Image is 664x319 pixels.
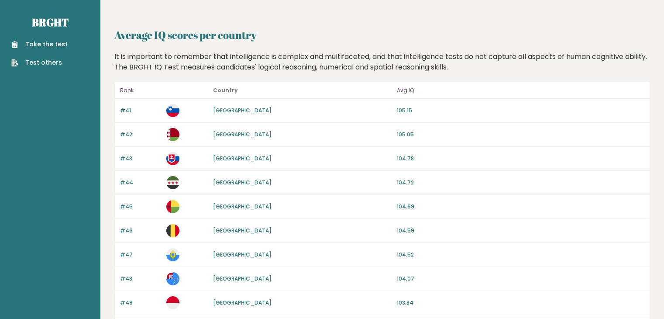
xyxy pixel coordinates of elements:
[120,275,161,283] p: #48
[397,179,644,187] p: 104.72
[397,275,644,283] p: 104.07
[166,104,179,117] img: si.svg
[166,200,179,213] img: gw.svg
[213,179,272,186] a: [GEOGRAPHIC_DATA]
[397,155,644,163] p: 104.78
[114,27,650,43] h2: Average IQ scores per country
[397,203,644,211] p: 104.69
[120,107,161,114] p: #41
[166,272,179,285] img: tv.svg
[397,131,644,139] p: 105.05
[120,251,161,259] p: #47
[213,251,272,258] a: [GEOGRAPHIC_DATA]
[397,107,644,114] p: 105.15
[120,299,161,307] p: #49
[120,85,161,96] p: Rank
[120,203,161,211] p: #45
[111,52,654,73] div: It is important to remember that intelligence is complex and multifaceted, and that intelligence ...
[213,299,272,306] a: [GEOGRAPHIC_DATA]
[397,299,644,307] p: 103.84
[213,87,238,94] b: Country
[120,179,161,187] p: #44
[397,85,644,96] p: Avg IQ
[11,58,68,67] a: Test others
[397,251,644,259] p: 104.52
[120,155,161,163] p: #43
[166,224,179,237] img: be.svg
[213,275,272,282] a: [GEOGRAPHIC_DATA]
[397,227,644,235] p: 104.59
[213,203,272,210] a: [GEOGRAPHIC_DATA]
[213,131,272,138] a: [GEOGRAPHIC_DATA]
[120,227,161,235] p: #46
[120,131,161,139] p: #42
[32,15,69,29] a: Brght
[213,155,272,162] a: [GEOGRAPHIC_DATA]
[166,296,179,309] img: mc.svg
[166,152,179,165] img: sk.svg
[166,128,179,141] img: by.svg
[213,227,272,234] a: [GEOGRAPHIC_DATA]
[11,40,68,49] a: Take the test
[166,176,179,189] img: sy.svg
[166,248,179,261] img: sm.svg
[213,107,272,114] a: [GEOGRAPHIC_DATA]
